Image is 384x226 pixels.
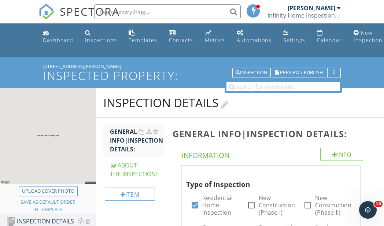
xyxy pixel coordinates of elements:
[320,148,363,161] div: Info
[82,26,120,47] a: Inspections
[288,4,335,12] div: [PERSON_NAME]
[110,161,164,178] div: ABOUT THE INSPECTION:
[202,26,228,47] a: Metrics
[374,201,383,207] span: 10
[43,37,73,44] div: Dashboard
[202,194,238,216] label: Residential Home Inspection
[283,37,305,44] div: Settings
[173,129,373,139] h3: GENERAL INFO|INSPECTION DETAILS:
[110,127,164,154] div: GENERAL INFO|INSPECTION DETAILS:
[314,26,345,47] a: Calendar
[129,37,157,44] div: Templates
[40,26,76,47] a: Dashboard
[280,71,323,75] span: Preview / Publish
[272,69,326,75] a: Preview / Publish
[94,4,241,19] input: Search everything...
[267,12,341,19] div: Infinity Home Inspections, LLC
[354,29,383,44] div: New Inspection
[232,68,271,78] button: Inspection
[315,194,351,216] label: New Construction (Phase-II)
[169,37,193,44] div: Contacts
[317,37,342,44] div: Calendar
[259,194,295,216] label: New Construction (Phase-I)
[166,26,196,47] a: Contacts
[226,82,340,91] input: search for comments
[280,26,308,47] a: Settings
[359,201,377,219] iframe: Intercom live chat
[236,70,267,75] div: Inspection
[22,188,74,195] div: Upload cover photo
[186,169,347,190] div: Type of Inspection
[38,4,55,20] img: The Best Home Inspection Software - Spectora
[43,69,341,82] h1: Inspected Property:
[105,188,155,201] div: Item
[182,148,363,160] h4: Information
[38,10,120,25] a: SPECTORA
[18,201,78,211] button: Save as default orderin template
[43,63,341,69] div: [STREET_ADDRESS][PERSON_NAME]
[60,4,120,19] span: SPECTORA
[19,186,78,196] button: Upload cover photo
[205,37,225,44] div: Metrics
[126,26,160,47] a: Templates
[103,95,228,110] div: INSPECTION DETAILS
[21,199,75,213] div: Save as default order in template
[232,69,271,75] a: Inspection
[272,68,326,78] button: Preview / Publish
[234,26,274,47] a: Automations (Basic)
[237,37,272,44] div: Automations
[85,37,117,44] div: Inspections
